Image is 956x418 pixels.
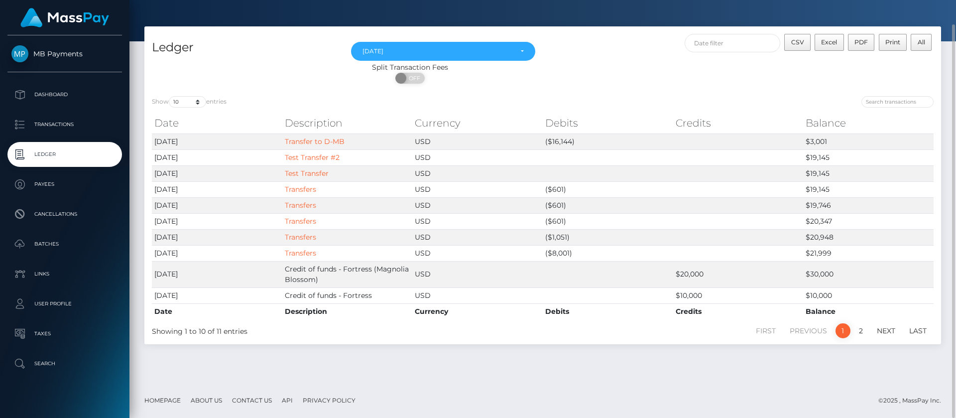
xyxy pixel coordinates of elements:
[282,113,413,133] th: Description
[7,172,122,197] a: Payees
[412,287,543,303] td: USD
[152,113,282,133] th: Date
[285,137,345,146] a: Transfer to D-MB
[836,323,850,338] a: 1
[815,34,844,51] button: Excel
[282,303,413,319] th: Description
[11,207,118,222] p: Cancellations
[543,134,673,149] td: ($16,144)
[11,147,118,162] p: Ledger
[362,47,512,55] div: [DATE]
[803,303,934,319] th: Balance
[7,291,122,316] a: User Profile
[285,233,316,242] a: Transfers
[412,303,543,319] th: Currency
[140,393,185,408] a: Homepage
[543,197,673,213] td: ($601)
[11,87,118,102] p: Dashboard
[784,34,811,51] button: CSV
[152,197,282,213] td: [DATE]
[152,322,469,337] div: Showing 1 to 10 of 11 entries
[282,261,413,287] td: Credit of funds - Fortress (Magnolia Blossom)
[861,96,934,108] input: Search transactions
[803,213,934,229] td: $20,347
[282,287,413,303] td: Credit of funds - Fortress
[7,142,122,167] a: Ledger
[803,261,934,287] td: $30,000
[878,395,949,406] div: © 2025 , MassPay Inc.
[152,245,282,261] td: [DATE]
[803,113,934,133] th: Balance
[152,261,282,287] td: [DATE]
[20,8,109,27] img: MassPay Logo
[169,96,206,108] select: Showentries
[11,45,28,62] img: MB Payments
[821,38,837,46] span: Excel
[278,393,297,408] a: API
[152,181,282,197] td: [DATE]
[285,201,316,210] a: Transfers
[412,213,543,229] td: USD
[285,185,316,194] a: Transfers
[152,165,282,181] td: [DATE]
[152,213,282,229] td: [DATE]
[673,113,804,133] th: Credits
[803,134,934,149] td: $3,001
[7,202,122,227] a: Cancellations
[152,229,282,245] td: [DATE]
[412,113,543,133] th: Currency
[803,181,934,197] td: $19,145
[299,393,359,408] a: Privacy Policy
[879,34,907,51] button: Print
[885,38,900,46] span: Print
[285,153,340,162] a: Test Transfer #2
[673,287,804,303] td: $10,000
[412,197,543,213] td: USD
[543,213,673,229] td: ($601)
[11,117,118,132] p: Transactions
[285,217,316,226] a: Transfers
[11,237,118,252] p: Batches
[412,181,543,197] td: USD
[911,34,932,51] button: All
[673,261,804,287] td: $20,000
[803,197,934,213] td: $19,746
[11,356,118,371] p: Search
[412,245,543,261] td: USD
[803,287,934,303] td: $10,000
[412,261,543,287] td: USD
[853,323,868,338] a: 2
[412,229,543,245] td: USD
[412,165,543,181] td: USD
[7,49,122,58] span: MB Payments
[187,393,226,408] a: About Us
[543,303,673,319] th: Debits
[401,73,426,84] span: OFF
[543,113,673,133] th: Debits
[351,42,535,61] button: Aug 2025
[7,232,122,257] a: Batches
[152,149,282,165] td: [DATE]
[152,134,282,149] td: [DATE]
[412,134,543,149] td: USD
[543,245,673,261] td: ($8,001)
[228,393,276,408] a: Contact Us
[803,245,934,261] td: $21,999
[918,38,925,46] span: All
[803,229,934,245] td: $20,948
[144,62,676,73] div: Split Transaction Fees
[152,39,336,56] h4: Ledger
[791,38,804,46] span: CSV
[7,351,122,376] a: Search
[871,323,901,338] a: Next
[7,321,122,346] a: Taxes
[543,181,673,197] td: ($601)
[854,38,868,46] span: PDF
[543,229,673,245] td: ($1,051)
[7,112,122,137] a: Transactions
[11,267,118,281] p: Links
[285,169,329,178] a: Test Transfer
[803,149,934,165] td: $19,145
[285,249,316,258] a: Transfers
[848,34,875,51] button: PDF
